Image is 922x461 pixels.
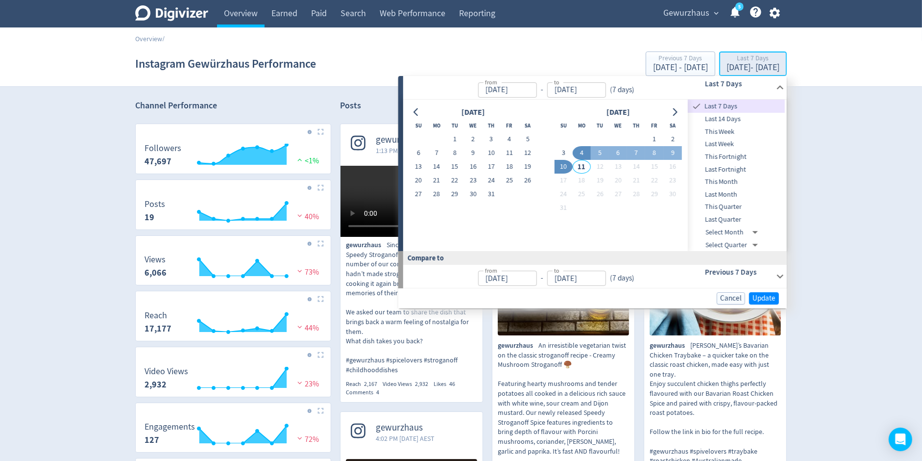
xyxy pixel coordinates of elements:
span: 46 [449,380,455,388]
img: Placeholder [317,296,324,302]
button: 12 [518,146,536,160]
span: 44% [295,323,319,333]
button: 27 [409,187,427,201]
span: gewurzhaus [650,341,690,351]
button: 2 [464,132,482,146]
span: 40% [295,212,319,222]
button: 11 [500,146,518,160]
img: Placeholder [317,352,324,358]
button: Go to previous month [409,105,423,119]
div: Select Month [705,226,762,239]
span: Last 7 Days [703,101,785,112]
h6: Previous 7 Days [704,266,772,278]
button: 3 [555,146,573,160]
svg: Video Views 2,932 [140,367,327,393]
strong: 2,932 [145,379,167,390]
h6: Last 7 Days [704,78,772,90]
button: 5 [518,132,536,146]
button: 14 [627,160,645,174]
img: positive-performance.svg [295,156,305,163]
th: Thursday [482,119,500,132]
div: Likes [434,380,461,388]
div: Comments [346,388,385,397]
div: This Week [688,126,785,138]
span: This Fortnight [688,152,785,162]
button: 16 [464,160,482,174]
dt: Followers [145,143,181,154]
th: Tuesday [446,119,464,132]
img: negative-performance.svg [295,212,305,219]
div: [DATE] - [DATE] [653,63,708,72]
th: Sunday [555,119,573,132]
button: 10 [555,160,573,174]
dt: Reach [145,310,171,321]
span: 2,932 [415,380,428,388]
span: gewurzhaus [498,341,538,351]
th: Monday [573,119,591,132]
button: 18 [500,160,518,174]
button: Last 7 Days[DATE]- [DATE] [719,51,787,76]
button: 30 [664,187,682,201]
button: 15 [645,160,663,174]
svg: Engagements 127 [140,422,327,448]
button: Go to next month [668,105,682,119]
img: negative-performance.svg [295,323,305,331]
label: to [554,266,559,275]
button: Cancel [717,292,745,305]
button: 21 [627,174,645,187]
dt: Views [145,254,167,265]
div: ( 7 days ) [606,84,638,96]
div: Previous 7 Days [653,55,708,63]
button: 6 [409,146,427,160]
button: 4 [500,132,518,146]
button: 29 [645,187,663,201]
strong: 127 [145,434,159,446]
button: 8 [645,146,663,160]
div: from-to(7 days)Previous 7 Days [403,265,787,288]
span: Gewurzhaus [663,5,709,21]
button: 31 [482,187,500,201]
h2: Posts [340,100,361,115]
span: expand_more [712,9,721,18]
img: Placeholder [317,240,324,247]
button: 19 [518,160,536,174]
span: This Week [688,127,785,137]
th: Friday [500,119,518,132]
span: 4 [376,388,379,396]
span: Last Week [688,139,785,150]
th: Monday [428,119,446,132]
span: gewurzhaus [376,134,435,146]
button: 16 [664,160,682,174]
button: 28 [627,187,645,201]
span: Cancel [720,295,742,302]
button: 9 [464,146,482,160]
button: 24 [555,187,573,201]
text: 5 [738,3,741,10]
button: 29 [446,187,464,201]
div: from-to(7 days)Last 7 Days [403,76,787,100]
div: [DATE] [458,106,487,119]
div: Video Views [383,380,434,388]
strong: 6,066 [145,267,167,279]
button: 9 [664,146,682,160]
button: 23 [664,174,682,187]
img: negative-performance.svg [295,435,305,442]
span: / [162,34,165,43]
button: 14 [428,160,446,174]
button: 17 [555,174,573,187]
button: 25 [500,174,518,187]
span: 73% [295,267,319,277]
button: 7 [627,146,645,160]
th: Saturday [664,119,682,132]
nav: presets [688,100,785,251]
button: 5 [591,146,609,160]
button: 19 [591,174,609,187]
img: Placeholder [317,128,324,135]
strong: 17,177 [145,323,171,334]
span: gewurzhaus [376,422,435,434]
span: 23% [295,379,319,389]
a: gewurzhaus1:13 PM [DATE] AESTgewurzhausSince launching our new Speedy Stroganoff Spice, we’ve had... [340,124,483,397]
button: 11 [573,160,591,174]
span: Update [752,295,776,302]
button: 8 [446,146,464,160]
